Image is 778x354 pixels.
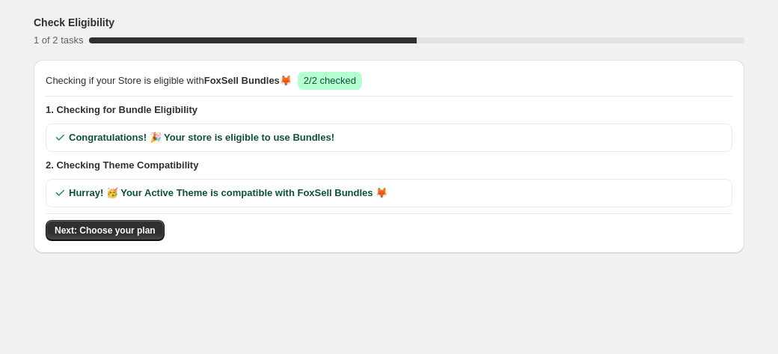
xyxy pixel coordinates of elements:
[55,225,156,236] span: Next: Choose your plan
[69,130,334,145] span: Congratulations! 🎉 Your store is eligible to use Bundles!
[46,220,165,241] button: Next: Choose your plan
[304,75,356,86] span: 2/2 checked
[69,186,388,201] span: Hurray! 🥳 Your Active Theme is compatible with FoxSell Bundles 🦊
[34,34,83,46] span: 1 of 2 tasks
[46,103,732,118] span: 1. Checking for Bundle Eligibility
[46,158,732,173] span: 2. Checking Theme Compatibility
[204,75,280,86] span: FoxSell Bundles
[34,15,114,30] h3: Check Eligibility
[46,73,292,88] span: Checking if your Store is eligible with 🦊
